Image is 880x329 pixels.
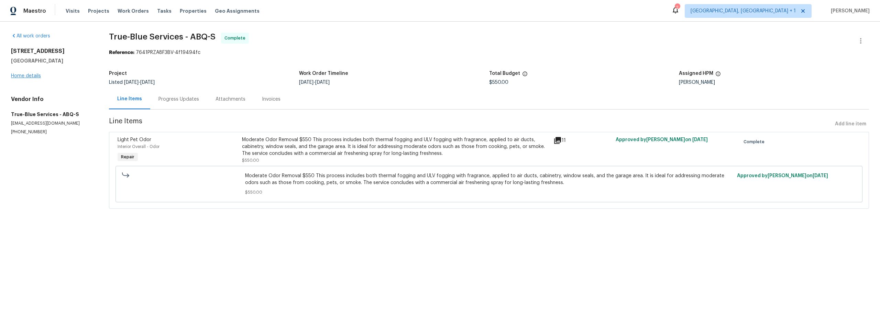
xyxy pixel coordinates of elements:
p: [EMAIL_ADDRESS][DOMAIN_NAME] [11,121,92,126]
div: [PERSON_NAME] [679,80,869,85]
span: Line Items [109,118,832,131]
a: All work orders [11,34,50,38]
span: - [124,80,155,85]
span: [GEOGRAPHIC_DATA], [GEOGRAPHIC_DATA] + 1 [691,8,796,14]
span: Projects [88,8,109,14]
span: $550.00 [242,158,259,162]
h5: [GEOGRAPHIC_DATA] [11,57,92,64]
span: Complete [744,138,767,145]
span: $550.00 [489,80,508,85]
span: Properties [180,8,207,14]
span: Geo Assignments [215,8,260,14]
span: - [299,80,330,85]
span: $550.00 [245,189,733,196]
span: Visits [66,8,80,14]
span: The hpm assigned to this work order. [715,71,721,80]
span: Approved by [PERSON_NAME] on [737,173,828,178]
span: Interior Overall - Odor [118,145,159,149]
span: Repair [118,154,137,160]
span: [DATE] [692,137,708,142]
span: Approved by [PERSON_NAME] on [616,137,708,142]
span: Maestro [23,8,46,14]
span: Work Orders [118,8,149,14]
span: True-Blue Services - ABQ-S [109,33,216,41]
h5: True-Blue Services - ABQ-S [11,111,92,118]
span: Light Pet Odor [118,137,151,142]
div: Invoices [262,96,280,103]
div: Progress Updates [158,96,199,103]
b: Reference: [109,50,134,55]
span: Listed [109,80,155,85]
h5: Project [109,71,127,76]
div: 7641PRZA8F3BV-4f19494fc [109,49,869,56]
div: 11 [553,136,612,145]
h5: Total Budget [489,71,520,76]
div: Moderate Odor Removal $550 This process includes both thermal fogging and ULV fogging with fragra... [242,136,549,157]
span: The total cost of line items that have been proposed by Opendoor. This sum includes line items th... [522,71,528,80]
span: [DATE] [124,80,139,85]
h5: Work Order Timeline [299,71,348,76]
a: Home details [11,73,41,78]
span: [DATE] [140,80,155,85]
p: [PHONE_NUMBER] [11,129,92,135]
span: [PERSON_NAME] [828,8,870,14]
span: Tasks [157,9,172,13]
div: Attachments [216,96,245,103]
div: Line Items [117,95,142,102]
h5: Assigned HPM [679,71,713,76]
span: [DATE] [299,80,313,85]
h4: Vendor Info [11,96,92,103]
span: [DATE] [813,173,828,178]
span: Complete [224,35,248,42]
div: 2 [675,4,680,11]
span: Moderate Odor Removal $550 This process includes both thermal fogging and ULV fogging with fragra... [245,172,733,186]
span: [DATE] [315,80,330,85]
h2: [STREET_ADDRESS] [11,48,92,55]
